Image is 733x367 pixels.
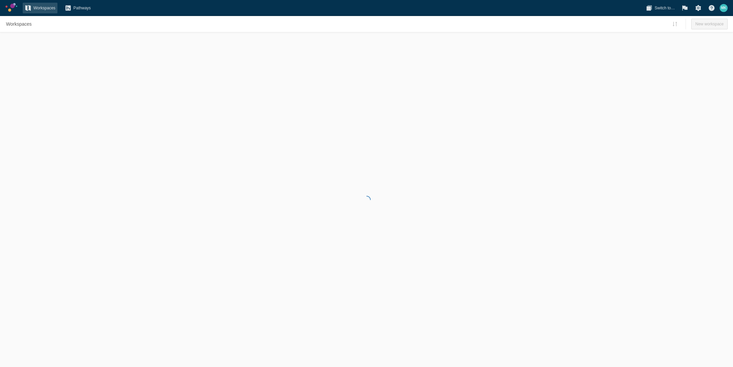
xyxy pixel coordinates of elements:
[644,3,677,13] button: Switch to…
[4,19,34,29] a: Workspaces
[63,3,93,13] a: Pathways
[6,21,32,27] span: Workspaces
[23,3,57,13] a: Workspaces
[33,5,55,11] span: Workspaces
[73,5,91,11] span: Pathways
[720,4,728,12] div: MK
[655,5,675,11] span: Switch to…
[4,19,34,29] nav: Breadcrumb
